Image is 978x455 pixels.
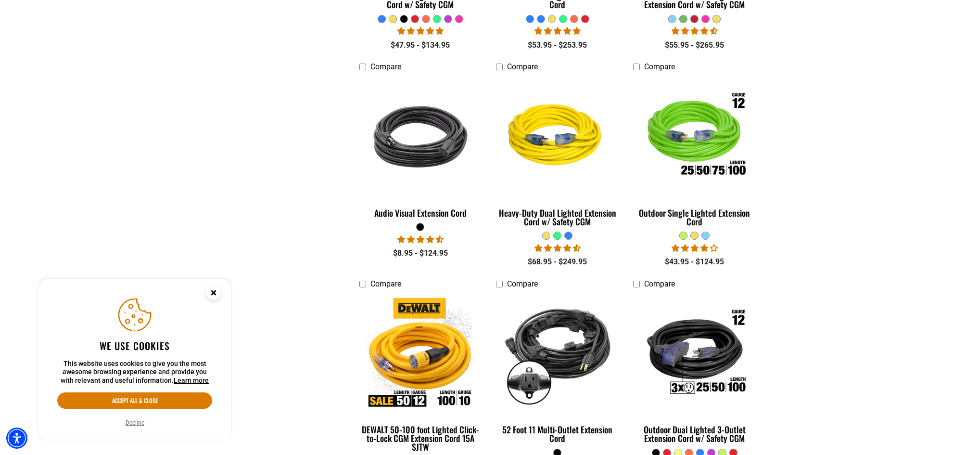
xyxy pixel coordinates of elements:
span: 4.64 stars [534,244,581,253]
button: Close this option [196,279,231,309]
p: This website uses cookies to give you the most awesome browsing experience and provide you with r... [57,360,212,385]
span: 4.73 stars [397,235,444,244]
div: Outdoor Dual Lighted 3-Outlet Extension Cord w/ Safety CGM [633,425,756,442]
a: black 52 Foot 11 Multi-Outlet Extension Cord [496,293,619,448]
img: DEWALT 50-100 foot Lighted Click-to-Lock CGM Extension Cord 15A SJTW [360,298,481,409]
div: Heavy-Duty Dual Lighted Extension Cord w/ Safety CGM [496,208,619,226]
h2: We use cookies [57,339,212,352]
span: Compare [644,279,675,288]
div: $53.95 - $253.95 [496,39,619,51]
div: DEWALT 50-100 foot Lighted Click-to-Lock CGM Extension Cord 15A SJTW [359,425,482,451]
span: Compare [370,62,401,71]
img: Outdoor Single Lighted Extension Cord [634,81,755,192]
span: 4.62 stars [672,26,718,36]
img: black [497,298,618,409]
a: Outdoor Single Lighted Extension Cord Outdoor Single Lighted Extension Cord [633,77,756,232]
div: Outdoor Single Lighted Extension Cord [633,208,756,226]
img: black [360,81,481,192]
button: Decline [123,418,147,428]
img: yellow [497,81,618,192]
button: Accept all & close [57,392,212,409]
span: Compare [507,279,538,288]
span: Compare [507,62,538,71]
div: $43.95 - $124.95 [633,256,756,268]
div: 52 Foot 11 Multi-Outlet Extension Cord [496,425,619,442]
div: $55.95 - $265.95 [633,39,756,51]
div: $8.95 - $124.95 [359,247,482,259]
span: 4.87 stars [534,26,581,36]
span: Compare [644,62,675,71]
img: Outdoor Dual Lighted 3-Outlet Extension Cord w/ Safety CGM [634,298,755,409]
div: $68.95 - $249.95 [496,256,619,268]
aside: Cookie Consent [38,279,231,440]
a: Outdoor Dual Lighted 3-Outlet Extension Cord w/ Safety CGM Outdoor Dual Lighted 3-Outlet Extensio... [633,293,756,448]
div: $47.95 - $134.95 [359,39,482,51]
span: 4.00 stars [672,244,718,253]
a: black Audio Visual Extension Cord [359,77,482,223]
span: 4.81 stars [397,26,444,36]
a: This website uses cookies to give you the most awesome browsing experience and provide you with r... [174,377,209,384]
a: yellow Heavy-Duty Dual Lighted Extension Cord w/ Safety CGM [496,77,619,232]
div: Audio Visual Extension Cord [359,208,482,217]
span: Compare [370,279,401,288]
div: Accessibility Menu [6,428,27,449]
